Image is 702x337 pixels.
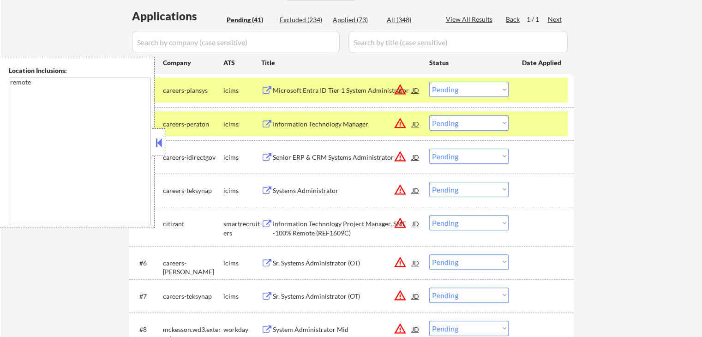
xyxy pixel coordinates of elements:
div: Systems Administrator [273,186,412,195]
div: All (348) [387,15,433,24]
button: warning_amber [394,322,407,335]
div: Sr. Systems Administrator (OT) [273,292,412,301]
div: System Administrator Mid [273,325,412,334]
div: icims [223,292,261,301]
div: careers-teksynap [163,186,223,195]
div: JD [411,215,420,232]
div: careers-idirectgov [163,153,223,162]
div: icims [223,153,261,162]
div: #8 [139,325,156,334]
div: Status [429,54,509,71]
button: warning_amber [394,256,407,269]
div: Back [506,15,521,24]
div: careers-teksynap [163,292,223,301]
input: Search by title (case sensitive) [348,31,568,53]
div: icims [223,259,261,268]
div: #6 [139,259,156,268]
div: ATS [223,58,261,67]
div: workday [223,325,261,334]
div: Information Technology Project Manager, SME -100% Remote (REF1609C) [273,219,412,237]
div: icims [223,86,261,95]
div: View All Results [446,15,495,24]
div: Title [261,58,420,67]
div: Senior ERP & CRM Systems Administrator [273,153,412,162]
div: Date Applied [522,58,563,67]
div: careers-peraton [163,120,223,129]
div: Applications [132,11,223,22]
div: Sr. Systems Administrator (OT) [273,259,412,268]
button: warning_amber [394,83,407,96]
button: warning_amber [394,217,407,229]
div: JD [411,149,420,165]
div: icims [223,120,261,129]
button: warning_amber [394,289,407,302]
button: warning_amber [394,183,407,196]
div: Pending (41) [227,15,273,24]
div: JD [411,182,420,199]
div: Information Technology Manager [273,120,412,129]
div: Microsoft Entra ID Tier 1 System Administrator [273,86,412,95]
input: Search by company (case sensitive) [132,31,340,53]
div: JD [411,288,420,304]
div: #7 [139,292,156,301]
div: JD [411,115,420,132]
div: Applied (73) [333,15,379,24]
button: warning_amber [394,117,407,130]
div: careers-[PERSON_NAME] [163,259,223,277]
div: JD [411,82,420,98]
div: careers-plansys [163,86,223,95]
div: JD [411,254,420,271]
div: 1 / 1 [527,15,548,24]
div: Company [163,58,223,67]
div: Next [548,15,563,24]
div: Excluded (234) [280,15,326,24]
div: citizant [163,219,223,229]
div: smartrecruiters [223,219,261,237]
div: Location Inclusions: [9,66,151,75]
button: warning_amber [394,150,407,163]
div: icims [223,186,261,195]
